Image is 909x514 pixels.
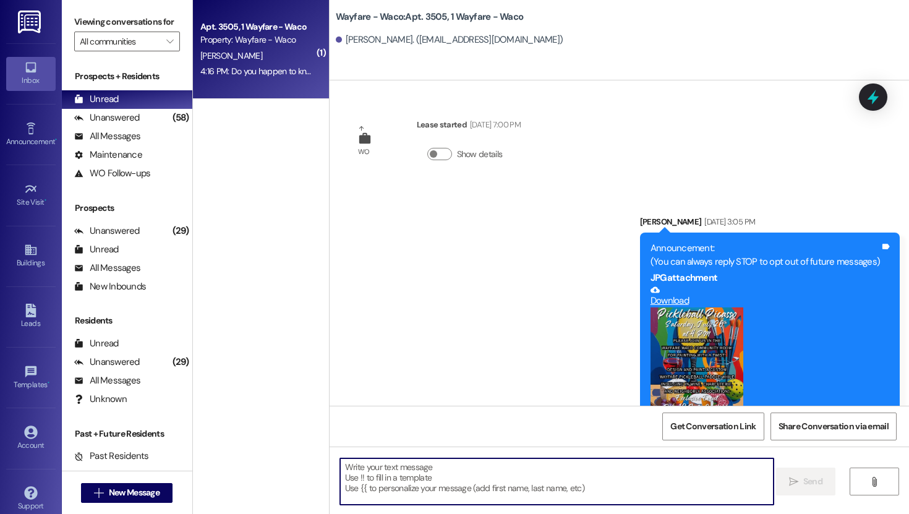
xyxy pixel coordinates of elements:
div: (58) [169,108,192,127]
span: • [45,196,46,205]
div: [PERSON_NAME] [640,215,900,233]
a: Site Visit • [6,179,56,212]
div: Past Residents [74,450,149,463]
span: [PERSON_NAME] [200,50,262,61]
div: [DATE] 7:00 PM [467,118,521,131]
div: Unanswered [74,225,140,238]
div: WO Follow-ups [74,167,150,180]
div: Unread [74,243,119,256]
i:  [869,477,879,487]
span: • [55,135,57,144]
div: Unread [74,337,119,350]
div: All Messages [74,262,140,275]
a: Inbox [6,57,56,90]
a: Leads [6,300,56,333]
input: All communities [80,32,160,51]
div: WO [358,145,370,158]
a: Download [651,285,880,307]
div: Residents [62,314,192,327]
i:  [789,477,798,487]
div: 4:16 PM: Do you happen to know around what time? I work night shifts and I maybe sleeping when th... [200,66,594,77]
div: Announcement: (You can always reply STOP to opt out of future messages) [651,242,880,268]
span: New Message [109,486,160,499]
button: Get Conversation Link [662,413,764,440]
div: Property: Wayfare - Waco [200,33,315,46]
div: [PERSON_NAME]. ([EMAIL_ADDRESS][DOMAIN_NAME]) [336,33,563,46]
button: New Message [81,483,173,503]
div: Prospects + Residents [62,70,192,83]
img: ResiDesk Logo [18,11,43,33]
div: Apt. 3505, 1 Wayfare - Waco [200,20,315,33]
div: (29) [169,353,192,372]
div: All Messages [74,374,140,387]
div: All Messages [74,130,140,143]
div: [DATE] 3:05 PM [701,215,755,228]
div: Lease started [417,118,521,135]
i:  [166,36,173,46]
div: Unread [74,93,119,106]
div: (29) [169,221,192,241]
button: Zoom image [651,307,743,431]
a: Account [6,422,56,455]
span: Get Conversation Link [670,420,756,433]
i:  [94,488,103,498]
span: Send [803,475,822,488]
div: New Inbounds [74,280,146,293]
a: Buildings [6,239,56,273]
a: Templates • [6,361,56,395]
span: • [48,379,49,387]
div: Past + Future Residents [62,427,192,440]
div: Unanswered [74,111,140,124]
b: JPG attachment [651,272,717,284]
button: Send [776,468,836,495]
div: Maintenance [74,148,142,161]
span: Share Conversation via email [779,420,889,433]
div: Prospects [62,202,192,215]
div: Unknown [74,393,127,406]
label: Viewing conversations for [74,12,180,32]
div: Future Residents [74,468,158,481]
button: Share Conversation via email [770,413,897,440]
b: Wayfare - Waco: Apt. 3505, 1 Wayfare - Waco [336,11,524,24]
label: Show details [457,148,503,161]
div: Unanswered [74,356,140,369]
